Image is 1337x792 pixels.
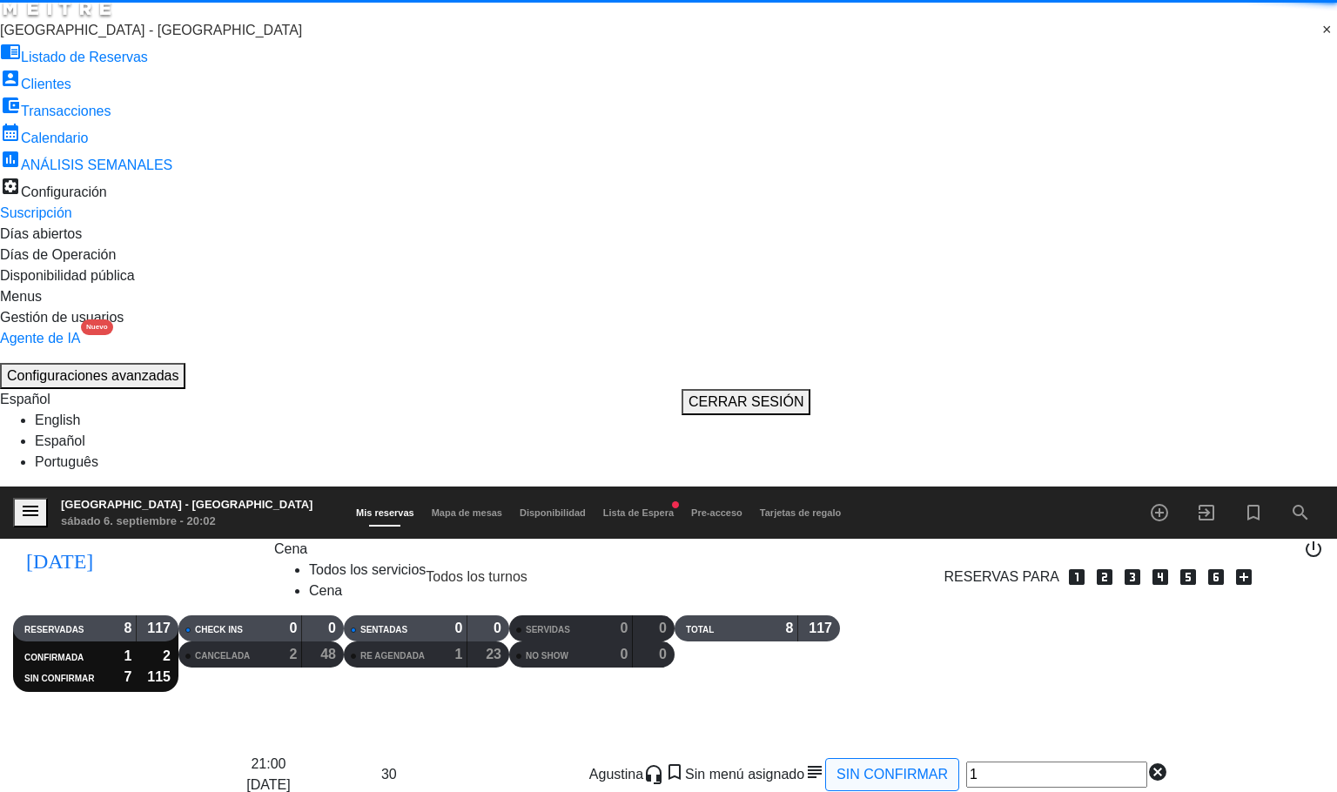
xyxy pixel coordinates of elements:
i: looks_6 [1206,567,1226,587]
i: add_box [1233,567,1254,587]
span: RE AGENDADA [360,651,425,661]
i: looks_one [1066,567,1087,587]
strong: 2 [163,648,174,663]
i: turned_in_not [664,762,685,782]
span: fiber_manual_record [670,500,681,510]
span: CANCELADA [195,651,250,661]
i: arrow_drop_down [249,547,270,568]
button: SIN CONFIRMAR [825,758,959,791]
i: exit_to_app [1196,502,1217,523]
span: 21:00 [166,754,371,775]
span: SERVIDAS [526,625,570,634]
strong: 2 [289,647,297,661]
span: Mapa de mesas [423,507,511,518]
i: looks_5 [1178,567,1199,587]
a: Português [35,454,98,469]
strong: 0 [494,621,505,635]
span: CHECK INS [195,625,243,634]
strong: 23 [486,647,505,661]
span: NO SHOW [526,651,568,661]
a: Todos los servicios [309,562,426,577]
span: RESERVADAS [24,625,84,634]
i: power_settings_new [1303,539,1324,560]
strong: 8 [124,621,131,635]
span: Sin menú asignado [685,767,804,782]
span: Disponibilidad [511,507,595,518]
i: looks_3 [1122,567,1143,587]
span: CONFIRMADA [24,653,84,662]
i: looks_two [1094,567,1115,587]
span: Cena [274,541,307,556]
strong: 1 [454,647,462,661]
strong: 115 [147,669,174,684]
div: [GEOGRAPHIC_DATA] - [GEOGRAPHIC_DATA] [61,496,312,513]
div: Nuevo [81,319,112,335]
i: search [1290,502,1311,523]
div: sábado 6. septiembre - 20:02 [61,513,312,530]
span: Pre-acceso [682,507,751,518]
span: Lista de Espera [595,507,682,518]
span: print [1275,546,1296,567]
strong: 0 [659,647,670,661]
i: looks_4 [1150,567,1171,587]
span: Mis reservas [347,507,423,518]
i: subject [804,762,825,782]
strong: 1 [124,648,131,663]
span: 30 [381,767,397,782]
i: menu [20,500,41,521]
input: Filtrar por nombre... [704,646,839,663]
strong: 0 [289,621,297,635]
span: Reservas para [944,567,1060,587]
strong: 0 [659,621,670,635]
i: headset_mic [643,764,664,785]
a: Español [35,433,85,448]
span: SIN CONFIRMAR [24,674,95,683]
span: Clear all [1322,20,1337,41]
span: SENTADAS [360,625,407,634]
span: TOTAL [686,625,714,634]
strong: 117 [809,621,836,635]
button: CERRAR SESIÓN [682,389,810,415]
i: [DATE] [13,539,107,577]
a: English [35,413,80,427]
span: SIN CONFIRMAR [836,767,948,782]
i: cancel [1147,762,1168,782]
a: Cena [309,583,342,598]
span: pending_actions [541,567,562,587]
button: menu [13,498,48,528]
strong: 48 [320,647,339,661]
i: filter_list [683,644,704,665]
div: LOG OUT [1303,539,1324,615]
div: Agustina [589,764,643,785]
strong: 7 [124,669,131,684]
i: turned_in_not [1243,502,1264,523]
i: add_circle_outline [1149,502,1170,523]
strong: 117 [147,621,174,635]
strong: 0 [454,621,462,635]
strong: 0 [620,621,628,635]
strong: 0 [328,621,339,635]
strong: 0 [620,647,628,661]
span: Tarjetas de regalo [751,507,850,518]
strong: 8 [785,621,793,635]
